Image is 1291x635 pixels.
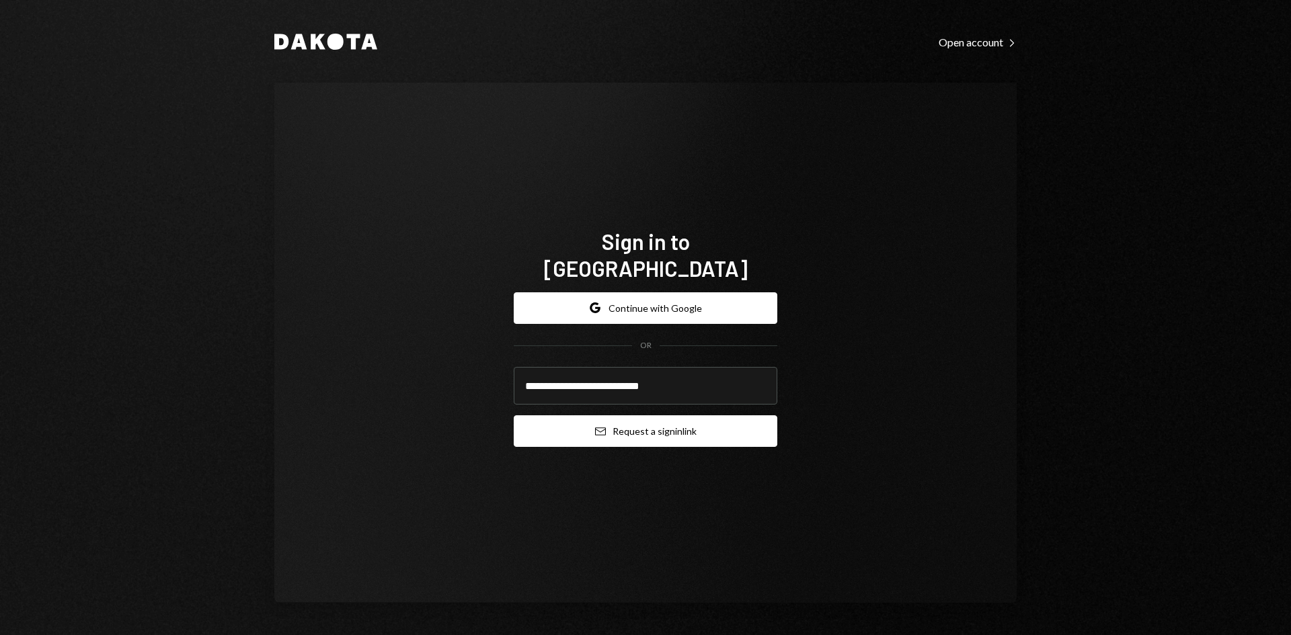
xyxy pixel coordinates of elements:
[939,34,1017,49] a: Open account
[939,36,1017,49] div: Open account
[514,292,777,324] button: Continue with Google
[514,415,777,447] button: Request a signinlink
[640,340,652,351] div: OR
[514,228,777,282] h1: Sign in to [GEOGRAPHIC_DATA]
